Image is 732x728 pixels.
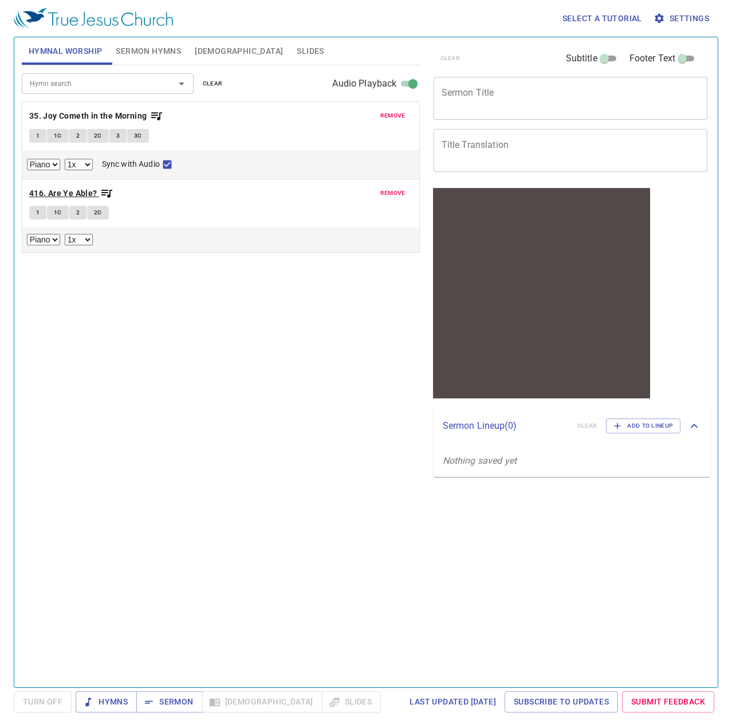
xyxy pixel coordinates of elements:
iframe: from-child [429,184,654,402]
span: 2C [94,208,102,218]
button: 1 [29,206,46,220]
button: 2 [69,129,86,143]
button: 2C [87,206,109,220]
span: remove [380,188,406,198]
span: 2 [76,208,80,218]
button: 1C [47,206,69,220]
span: Hymns [85,695,128,709]
button: 2C [87,129,109,143]
span: Subtitle [566,52,597,65]
select: Playback Rate [65,234,93,245]
span: 1C [54,131,62,141]
span: 3 [116,131,120,141]
span: Submit Feedback [631,695,705,709]
button: 416. Are Ye Able? [29,186,113,201]
span: Sync with Audio [102,158,160,170]
button: Sermon [136,691,202,713]
span: 2C [94,131,102,141]
span: Settings [656,11,709,26]
b: 416. Are Ye Able? [29,186,97,201]
span: Sermon Hymns [116,44,181,58]
span: remove [380,111,406,121]
button: Settings [651,8,714,29]
button: Add to Lineup [606,418,680,433]
span: 1 [36,131,40,141]
img: True Jesus Church [14,8,173,29]
button: 3 [109,129,127,143]
div: Sermon Lineup(0)clearAdd to Lineup [434,407,711,445]
span: Sermon [145,695,193,709]
button: 2 [69,206,86,220]
b: 35. Joy Cometh in the Morning [29,109,147,123]
span: 2 [76,131,80,141]
a: Last updated [DATE] [405,691,501,713]
p: Sermon Lineup ( 0 ) [443,419,568,433]
button: Hymns [76,691,137,713]
span: Audio Playback [332,77,396,91]
button: 3C [127,129,149,143]
a: Subscribe to Updates [505,691,618,713]
button: Open [174,76,190,92]
span: 3C [134,131,142,141]
span: 1 [36,208,40,218]
button: 35. Joy Cometh in the Morning [29,109,163,123]
button: remove [373,109,412,123]
button: remove [373,186,412,200]
button: 1C [47,129,69,143]
span: Footer Text [629,52,676,65]
i: Nothing saved yet [443,455,517,466]
span: Subscribe to Updates [514,695,609,709]
span: clear [203,79,223,89]
span: Last updated [DATE] [410,695,496,709]
button: clear [196,77,230,91]
span: Select a tutorial [562,11,642,26]
span: 1C [54,208,62,218]
select: Select Track [27,159,60,170]
span: Add to Lineup [613,421,673,431]
select: Playback Rate [65,159,93,170]
a: Submit Feedback [622,691,714,713]
span: [DEMOGRAPHIC_DATA] [195,44,283,58]
span: Slides [297,44,324,58]
select: Select Track [27,234,60,245]
button: Select a tutorial [558,8,647,29]
span: Hymnal Worship [29,44,103,58]
button: 1 [29,129,46,143]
